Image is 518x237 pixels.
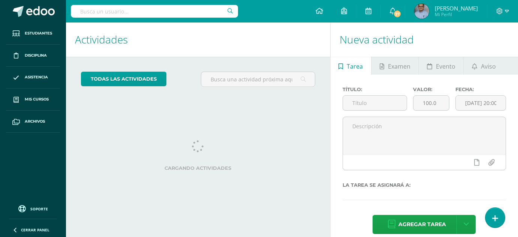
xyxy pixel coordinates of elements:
[25,52,47,58] span: Disciplina
[6,111,60,133] a: Archivos
[201,72,314,87] input: Busca una actividad próxima aquí...
[456,96,506,110] input: Fecha de entrega
[71,5,238,18] input: Busca un usuario...
[75,22,321,57] h1: Actividades
[6,45,60,67] a: Disciplina
[414,4,429,19] img: c9224ec7d4d01837cccb8d1b30e13377.png
[435,11,478,18] span: Mi Perfil
[343,87,407,92] label: Título:
[30,206,48,211] span: Soporte
[455,87,506,92] label: Fecha:
[6,67,60,89] a: Asistencia
[331,57,371,75] a: Tarea
[413,96,449,110] input: Puntos máximos
[435,4,478,12] span: [PERSON_NAME]
[9,203,57,213] a: Soporte
[6,22,60,45] a: Estudiantes
[25,30,52,36] span: Estudiantes
[343,182,506,188] label: La tarea se asignará a:
[481,57,496,75] span: Aviso
[393,10,401,18] span: 37
[371,57,418,75] a: Examen
[25,96,49,102] span: Mis cursos
[419,57,463,75] a: Evento
[81,165,315,171] label: Cargando actividades
[436,57,455,75] span: Evento
[398,215,446,234] span: Agregar tarea
[347,57,363,75] span: Tarea
[464,57,504,75] a: Aviso
[21,227,49,232] span: Cerrar panel
[81,72,166,86] a: todas las Actividades
[25,118,45,124] span: Archivos
[25,74,48,80] span: Asistencia
[343,96,407,110] input: Título
[413,87,449,92] label: Valor:
[388,57,410,75] span: Examen
[6,88,60,111] a: Mis cursos
[340,22,509,57] h1: Nueva actividad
